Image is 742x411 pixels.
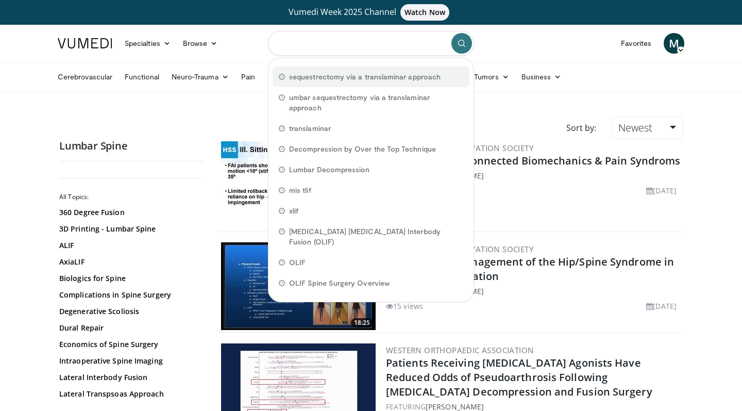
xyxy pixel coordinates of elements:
[386,286,681,297] div: FEATURING
[289,165,369,175] span: Lumbar Decompression
[289,72,441,82] span: sequestrectomy via a translaminar approach
[351,318,373,327] span: 18:25
[119,33,177,54] a: Specialties
[165,67,235,87] a: Neuro-Trauma
[221,242,376,330] img: 8cf580ce-0e69-40cf-bdad-06f149b21afc.300x170_q85_crop-smart_upscale.jpg
[59,207,198,218] a: 360 Degree Fusion
[289,278,390,288] span: OLIF Spine Surgery Overview
[59,372,198,383] a: Lateral Interbody Fusion
[646,301,677,311] li: [DATE]
[664,33,684,54] a: M
[612,117,683,139] a: Newest
[386,255,674,283] a: Conservative Management of the Hip/Spine Syndrome in an Athletic Population
[59,224,198,234] a: 3D Printing - Lumbar Spine
[59,273,198,284] a: Biologics for Spine
[59,240,198,251] a: ALIF
[289,123,331,134] span: translaminar
[59,4,683,21] a: Vumedi Week 2025 ChannelWatch Now
[386,345,534,355] a: Western Orthopaedic Association
[59,389,198,399] a: Lateral Transpsoas Approach
[261,67,360,87] a: Pediatric Neurosurgery
[289,206,298,216] span: xlif
[59,139,204,153] h2: Lumbar Spine
[177,33,224,54] a: Browse
[221,242,376,330] a: 18:25
[468,67,515,87] a: Tumors
[386,356,652,399] a: Patients Receiving [MEDICAL_DATA] Agonists Have Reduced Odds of Pseudoarthrosis Following [MEDICA...
[59,323,198,333] a: Dural Repair
[59,339,198,350] a: Economics of Spine Surgery
[289,226,463,247] span: [MEDICAL_DATA] [MEDICAL_DATA] Interbody Fusion (OLIF)
[58,38,112,48] img: VuMedi Logo
[559,117,604,139] div: Sort by:
[289,144,436,154] span: Decompression by Over the Top Technique
[221,141,376,229] img: 0bdaa4eb-40dd-479d-bd02-e24569e50eb5.300x170_q85_crop-smart_upscale.jpg
[235,67,261,87] a: Pain
[268,31,474,56] input: Search topics, interventions
[119,67,165,87] a: Functional
[59,306,198,317] a: Degenerative Scoliosis
[386,170,681,181] div: FEATURING
[59,257,198,267] a: AxiaLIF
[59,356,198,366] a: Intraoperative Spine Imaging
[386,301,423,311] li: 15 views
[59,193,201,201] h2: All Topics:
[646,185,677,196] li: [DATE]
[289,185,311,195] span: mis tlif
[615,33,657,54] a: Favorites
[289,92,463,113] span: umbar sequestrectomy via a translaminar approach
[400,4,449,21] span: Watch Now
[221,141,376,229] a: 18:58
[618,121,652,135] span: Newest
[52,67,119,87] a: Cerebrovascular
[289,257,306,268] span: OLIF
[386,154,680,168] a: Hip/Spine: Interconnected Biomechanics & Pain Syndroms
[515,67,568,87] a: Business
[59,290,198,300] a: Complications in Spine Surgery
